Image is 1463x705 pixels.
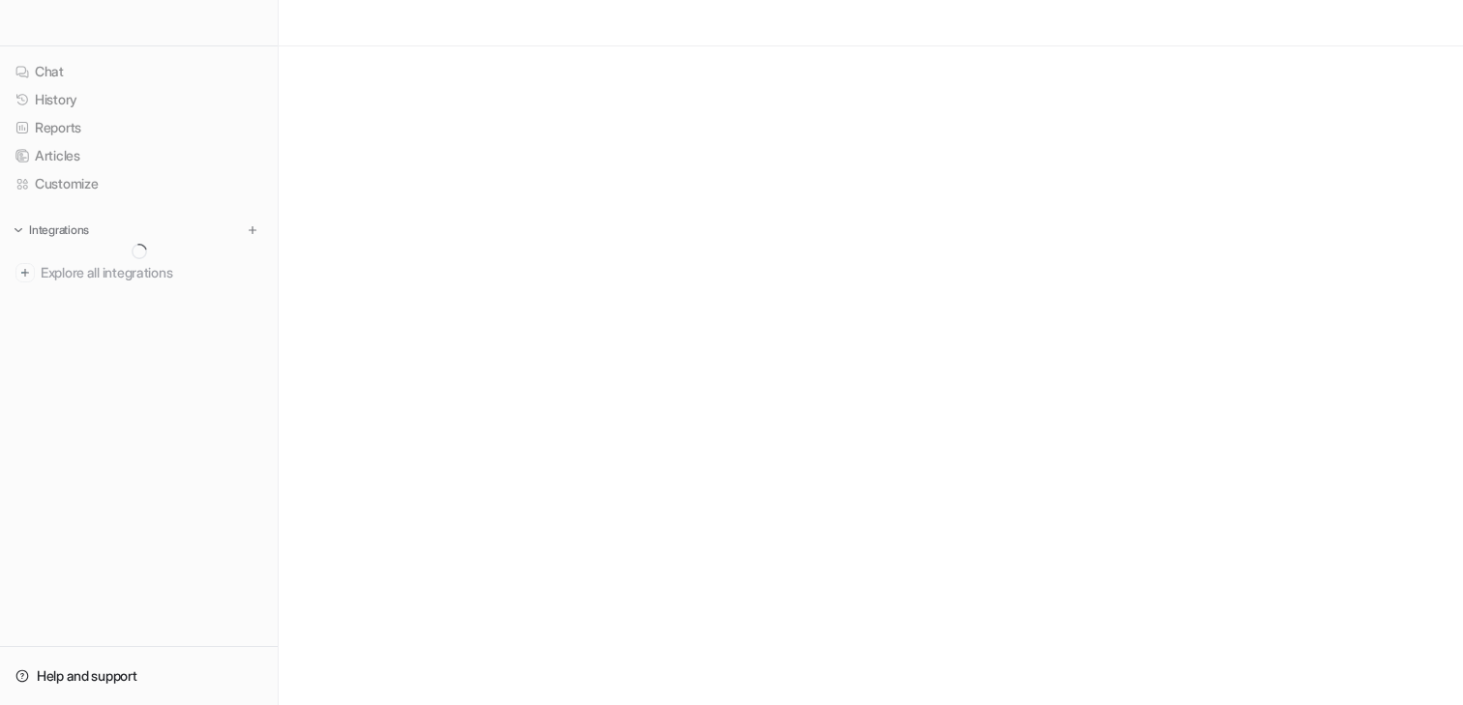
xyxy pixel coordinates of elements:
span: Explore all integrations [41,257,262,288]
p: Integrations [29,222,89,238]
button: Integrations [8,220,95,240]
a: History [8,86,270,113]
img: expand menu [12,223,25,237]
img: explore all integrations [15,263,35,282]
a: Customize [8,170,270,197]
img: menu_add.svg [246,223,259,237]
a: Articles [8,142,270,169]
a: Help and support [8,662,270,690]
a: Chat [8,58,270,85]
a: Reports [8,114,270,141]
a: Explore all integrations [8,259,270,286]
